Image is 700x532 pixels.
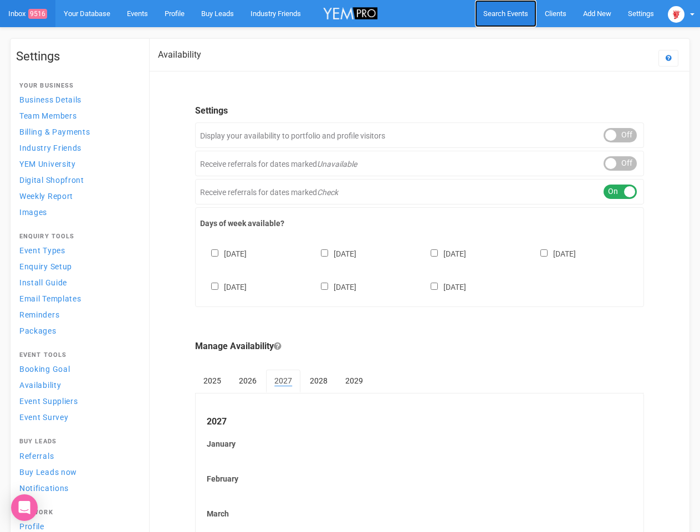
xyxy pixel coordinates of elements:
span: Clients [545,9,566,18]
input: [DATE] [431,283,438,290]
a: Event Survey [16,410,138,424]
a: Notifications [16,480,138,495]
legend: 2027 [207,416,632,428]
a: Event Types [16,243,138,258]
input: [DATE] [431,249,438,257]
input: [DATE] [540,249,548,257]
label: [DATE] [420,247,466,259]
input: [DATE] [321,249,328,257]
a: Weekly Report [16,188,138,203]
input: [DATE] [211,249,218,257]
span: Packages [19,326,57,335]
label: January [207,438,632,449]
span: Weekly Report [19,192,73,201]
span: YEM University [19,160,76,168]
label: Days of week available? [200,218,639,229]
span: Digital Shopfront [19,176,84,185]
span: 9516 [28,9,47,19]
span: Team Members [19,111,76,120]
a: Booking Goal [16,361,138,376]
h4: Buy Leads [19,438,135,445]
span: Add New [583,9,611,18]
a: 2025 [195,370,229,392]
em: Unavailable [317,160,357,168]
em: Check [317,188,338,197]
div: Receive referrals for dates marked [195,179,644,204]
a: Digital Shopfront [16,172,138,187]
a: Install Guide [16,275,138,290]
span: Booking Goal [19,365,70,374]
a: Packages [16,323,138,338]
label: [DATE] [310,280,356,293]
span: Images [19,208,47,217]
a: Event Suppliers [16,393,138,408]
h4: Enquiry Tools [19,233,135,240]
label: [DATE] [420,280,466,293]
input: [DATE] [211,283,218,290]
label: February [207,473,632,484]
div: Display your availability to portfolio and profile visitors [195,122,644,148]
a: Billing & Payments [16,124,138,139]
a: Email Templates [16,291,138,306]
a: 2026 [231,370,265,392]
legend: Settings [195,105,644,117]
span: Notifications [19,484,69,493]
h4: Event Tools [19,352,135,359]
a: 2027 [266,370,300,393]
span: Event Survey [19,413,68,422]
a: Reminders [16,307,138,322]
a: YEM University [16,156,138,171]
label: [DATE] [200,247,247,259]
span: Email Templates [19,294,81,303]
a: 2028 [302,370,336,392]
a: Enquiry Setup [16,259,138,274]
span: Reminders [19,310,59,319]
span: Billing & Payments [19,127,90,136]
a: Industry Friends [16,140,138,155]
span: Event Suppliers [19,397,78,406]
h1: Settings [16,50,138,63]
h2: Availability [158,50,201,60]
input: [DATE] [321,283,328,290]
h4: Your Business [19,83,135,89]
label: [DATE] [200,280,247,293]
a: Business Details [16,92,138,107]
h4: Network [19,509,135,516]
a: Referrals [16,448,138,463]
div: Receive referrals for dates marked [195,151,644,176]
div: Open Intercom Messenger [11,494,38,521]
legend: Manage Availability [195,340,644,353]
span: Enquiry Setup [19,262,72,271]
label: March [207,508,632,519]
span: Event Types [19,246,65,255]
span: Search Events [483,9,528,18]
span: Business Details [19,95,81,104]
a: Team Members [16,108,138,123]
span: Availability [19,381,61,390]
img: open-uri20250107-2-1pbi2ie [668,6,684,23]
a: Availability [16,377,138,392]
label: [DATE] [529,247,576,259]
a: Buy Leads now [16,464,138,479]
span: Install Guide [19,278,67,287]
a: Images [16,204,138,219]
a: 2029 [337,370,371,392]
label: [DATE] [310,247,356,259]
